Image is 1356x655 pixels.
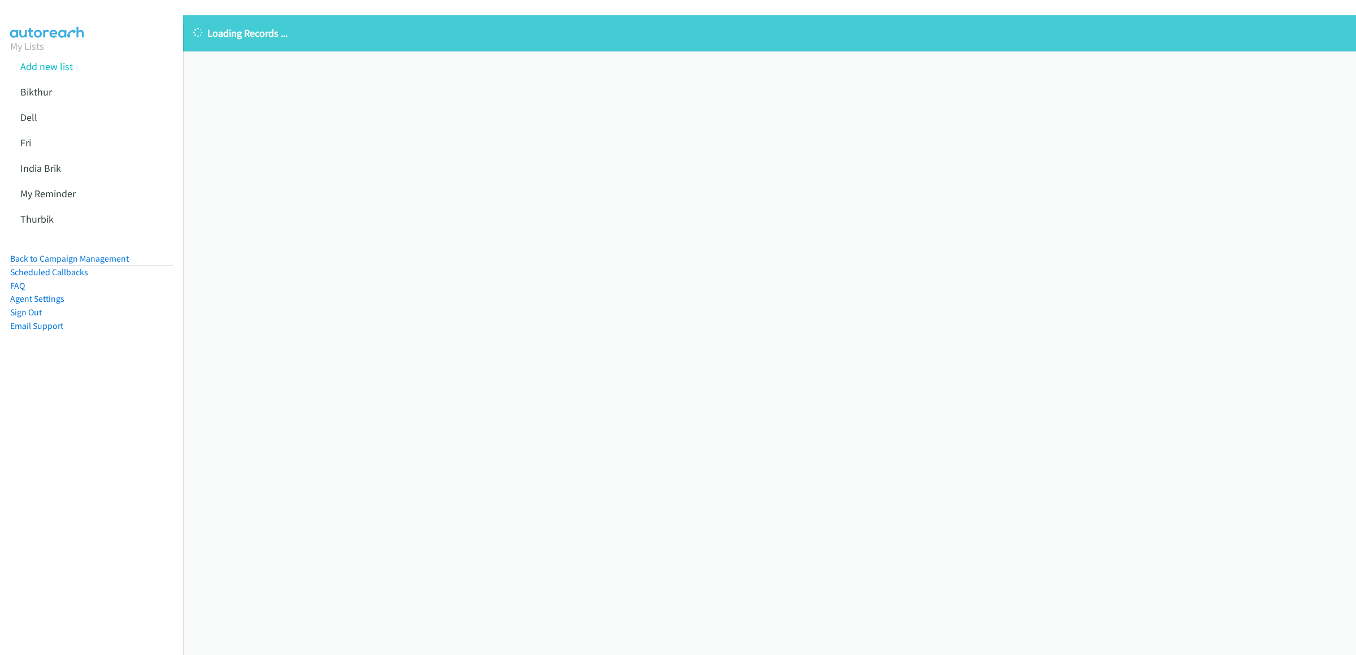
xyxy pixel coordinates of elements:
a: Email Support [10,320,63,331]
a: My Reminder [20,187,76,200]
a: Agent Settings [10,293,64,304]
p: Loading Records ... [193,25,1346,41]
a: India Brik [20,162,61,175]
a: Dell [20,111,37,124]
a: Bikthur [20,85,52,98]
a: Sign Out [10,307,42,318]
a: Thurbik [20,212,54,225]
a: Add new list [20,60,73,73]
a: Back to Campaign Management [10,253,129,264]
a: Fri [20,136,31,149]
a: FAQ [10,280,25,291]
a: Scheduled Callbacks [10,267,88,277]
a: My Lists [10,40,44,53]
